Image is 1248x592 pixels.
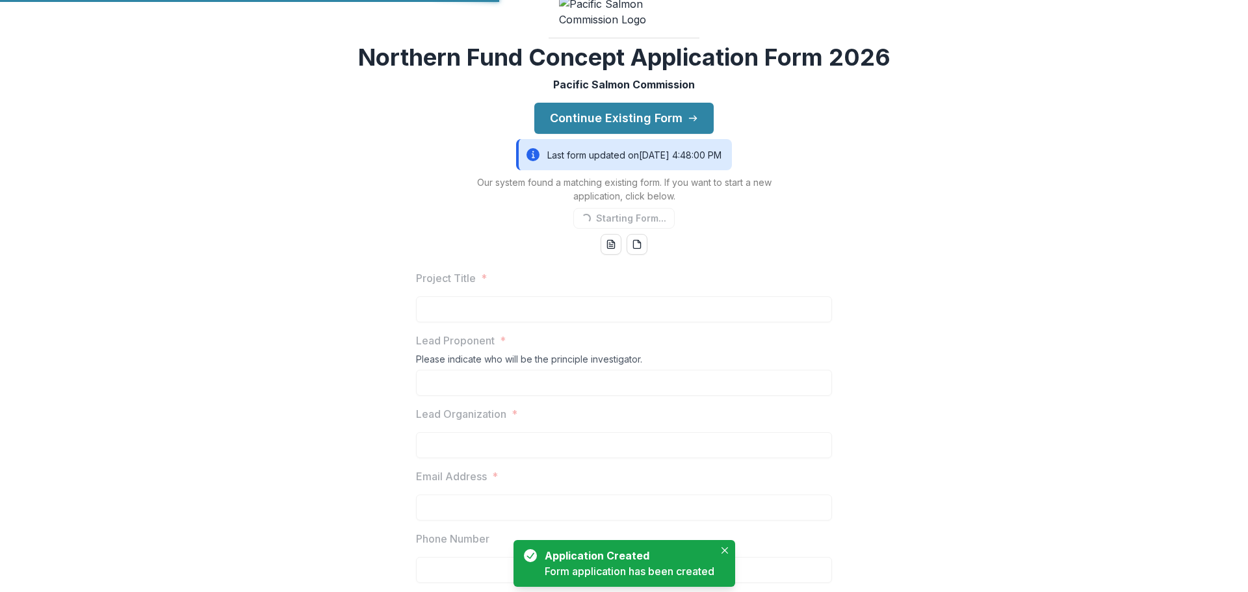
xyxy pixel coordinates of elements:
[601,234,621,255] button: word-download
[534,103,714,134] button: Continue Existing Form
[416,270,476,286] p: Project Title
[553,77,695,92] p: Pacific Salmon Commission
[573,208,675,229] button: Starting Form...
[516,139,732,170] div: Last form updated on [DATE] 4:48:00 PM
[416,531,489,547] p: Phone Number
[416,406,506,422] p: Lead Organization
[416,354,832,370] div: Please indicate who will be the principle investigator.
[416,333,495,348] p: Lead Proponent
[717,543,733,558] button: Close
[416,469,487,484] p: Email Address
[627,234,647,255] button: pdf-download
[358,44,890,71] h2: Northern Fund Concept Application Form 2026
[545,548,709,563] div: Application Created
[461,175,786,203] p: Our system found a matching existing form. If you want to start a new application, click below.
[545,563,714,579] div: Form application has been created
